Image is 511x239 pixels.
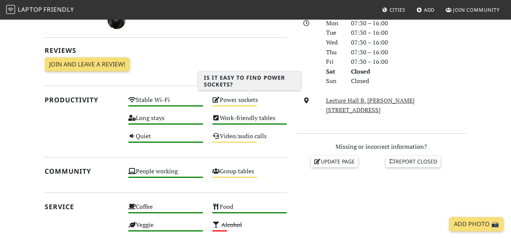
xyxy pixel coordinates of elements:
img: LaptopFriendly [6,5,15,14]
div: Wed [322,38,346,48]
a: Join and leave a review! [45,57,130,72]
div: Stable Wi-Fi [124,94,208,113]
a: LaptopFriendly LaptopFriendly [6,3,74,17]
div: Closed [346,76,471,86]
a: Report closed [386,156,440,167]
div: Quiet [124,131,208,149]
span: Cities [390,6,405,13]
div: 07:30 – 16:00 [346,28,471,38]
div: Closed [346,67,471,77]
h2: Service [45,203,120,211]
div: 07:30 – 16:00 [346,48,471,57]
a: Add [413,3,438,17]
div: Coffee [124,201,208,219]
span: Zander Pretorius [107,15,126,23]
div: Sun [322,76,346,86]
div: Work-friendly tables [208,113,292,131]
span: Laptop [18,5,42,14]
a: Lecture Hall B, [PERSON_NAME][STREET_ADDRESS] [326,96,415,114]
h2: Community [45,167,120,175]
div: Group tables [208,166,292,184]
div: Food [208,201,292,219]
span: Add [424,6,435,13]
h2: Reviews [45,46,287,54]
span: Friendly [43,5,74,14]
s: Alcohol [221,220,242,229]
p: Missing or incorrect information? [296,142,467,152]
h2: Productivity [45,96,120,104]
div: 07:30 – 16:00 [346,57,471,67]
div: Fri [322,57,346,67]
img: 3269-zander.jpg [107,11,126,29]
div: 07:30 – 16:00 [346,38,471,48]
h3: Is it easy to find power sockets? [198,71,301,91]
span: Join Community [453,6,500,13]
div: 07:30 – 16:00 [346,19,471,28]
div: Long stays [124,113,208,131]
h2: Been here [45,12,98,20]
a: Join Community [443,3,503,17]
a: Update page [311,156,358,167]
div: Video/audio calls [208,131,292,149]
a: Cities [379,3,408,17]
div: Power sockets [208,94,292,113]
div: Mon [322,19,346,28]
div: Thu [322,48,346,57]
div: Veggie [124,219,208,237]
div: Sat [322,67,346,77]
div: People working [124,166,208,184]
div: Tue [322,28,346,38]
